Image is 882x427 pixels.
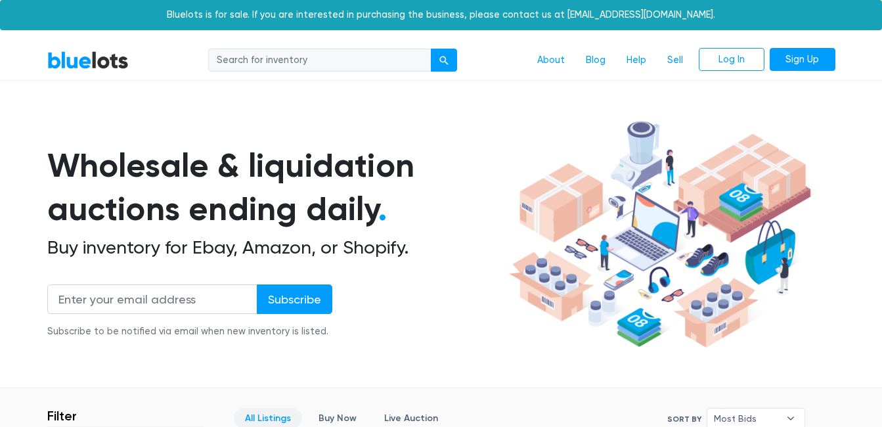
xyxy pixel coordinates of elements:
[47,408,77,424] h3: Filter
[257,284,332,314] input: Subscribe
[770,48,835,72] a: Sign Up
[47,144,504,231] h1: Wholesale & liquidation auctions ending daily
[47,284,257,314] input: Enter your email address
[378,189,387,229] span: .
[657,48,694,73] a: Sell
[527,48,575,73] a: About
[47,236,504,259] h2: Buy inventory for Ebay, Amazon, or Shopify.
[575,48,616,73] a: Blog
[47,325,332,339] div: Subscribe to be notified via email when new inventory is listed.
[47,51,129,70] a: BlueLots
[208,49,431,72] input: Search for inventory
[699,48,764,72] a: Log In
[616,48,657,73] a: Help
[504,115,816,354] img: hero-ee84e7d0318cb26816c560f6b4441b76977f77a177738b4e94f68c95b2b83dbb.png
[667,413,701,425] label: Sort By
